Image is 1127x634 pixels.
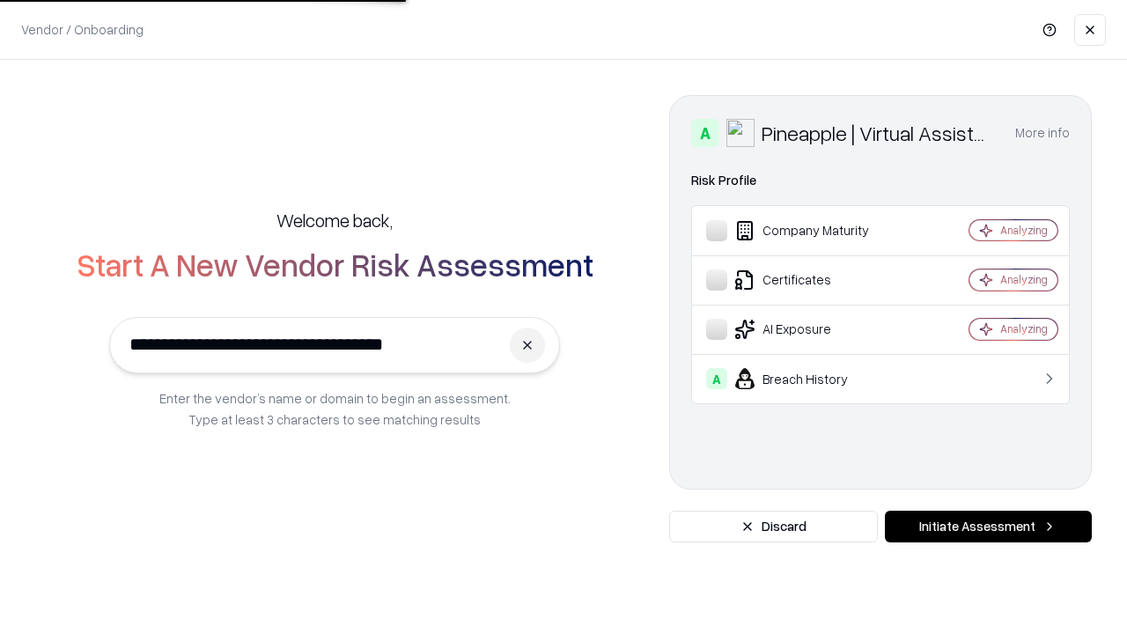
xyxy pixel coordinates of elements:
[276,208,393,232] h5: Welcome back,
[669,511,878,542] button: Discard
[21,20,144,39] p: Vendor / Onboarding
[706,220,917,241] div: Company Maturity
[159,387,511,430] p: Enter the vendor’s name or domain to begin an assessment. Type at least 3 characters to see match...
[1015,117,1070,149] button: More info
[726,119,755,147] img: Pineapple | Virtual Assistant Agency
[1000,223,1048,238] div: Analyzing
[706,368,917,389] div: Breach History
[706,319,917,340] div: AI Exposure
[706,269,917,291] div: Certificates
[691,170,1070,191] div: Risk Profile
[885,511,1092,542] button: Initiate Assessment
[1000,272,1048,287] div: Analyzing
[77,247,593,282] h2: Start A New Vendor Risk Assessment
[706,368,727,389] div: A
[691,119,719,147] div: A
[1000,321,1048,336] div: Analyzing
[762,119,994,147] div: Pineapple | Virtual Assistant Agency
